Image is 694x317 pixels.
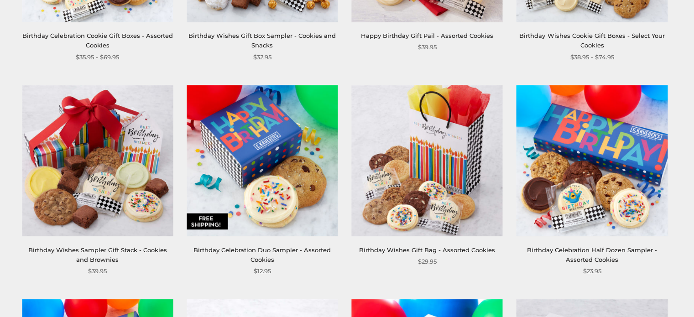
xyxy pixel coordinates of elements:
[193,246,331,263] a: Birthday Celebration Duo Sampler - Assorted Cookies
[7,282,94,310] iframe: Sign Up via Text for Offers
[583,266,601,276] span: $23.95
[351,85,502,236] img: Birthday Wishes Gift Bag - Assorted Cookies
[187,85,338,236] img: Birthday Celebration Duo Sampler - Assorted Cookies
[418,42,437,52] span: $39.95
[359,246,495,254] a: Birthday Wishes Gift Bag - Assorted Cookies
[519,32,664,49] a: Birthday Wishes Cookie Gift Boxes - Select Your Cookies
[570,52,614,62] span: $38.95 - $74.95
[527,246,657,263] a: Birthday Celebration Half Dozen Sampler - Assorted Cookies
[76,52,119,62] span: $35.95 - $69.95
[28,246,167,263] a: Birthday Wishes Sampler Gift Stack - Cookies and Brownies
[22,32,173,49] a: Birthday Celebration Cookie Gift Boxes - Assorted Cookies
[88,266,107,276] span: $39.95
[188,32,336,49] a: Birthday Wishes Gift Box Sampler - Cookies and Snacks
[253,52,271,62] span: $32.95
[361,32,493,39] a: Happy Birthday Gift Pail - Assorted Cookies
[418,257,437,266] span: $29.95
[517,85,668,236] img: Birthday Celebration Half Dozen Sampler - Assorted Cookies
[254,266,271,276] span: $12.95
[352,85,503,236] a: Birthday Wishes Gift Bag - Assorted Cookies
[22,85,173,236] img: Birthday Wishes Sampler Gift Stack - Cookies and Brownies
